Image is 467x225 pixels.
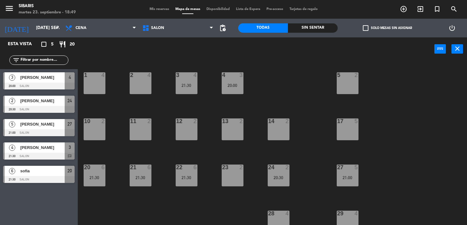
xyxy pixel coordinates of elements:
[176,165,177,170] div: 22
[268,118,269,124] div: 14
[193,72,197,78] div: 4
[172,7,203,11] span: Mapa de mesas
[354,165,358,170] div: 5
[130,118,131,124] div: 11
[193,118,197,124] div: 2
[12,56,20,64] i: filter_list
[268,175,289,180] div: 20:30
[69,144,71,151] span: 3
[337,175,358,180] div: 21:00
[51,41,53,48] span: 5
[101,118,105,124] div: 2
[9,74,15,81] span: 3
[69,74,71,81] span: 4
[67,120,72,128] span: 27
[219,24,226,32] span: pending_actions
[417,5,424,13] i: exit_to_app
[354,72,358,78] div: 2
[20,98,65,104] span: [PERSON_NAME]
[147,165,151,170] div: 6
[19,9,76,16] div: martes 23. septiembre - 18:49
[285,118,289,124] div: 2
[9,121,15,127] span: 5
[9,168,15,174] span: 6
[84,72,85,78] div: 1
[239,165,243,170] div: 2
[363,25,412,31] label: Solo mesas sin asignar
[433,5,441,13] i: turned_in_not
[19,3,76,9] div: sibaris
[233,7,263,11] span: Lista de Espera
[84,118,85,124] div: 10
[20,74,65,81] span: [PERSON_NAME]
[222,165,223,170] div: 23
[222,118,223,124] div: 13
[222,83,243,88] div: 20:00
[363,25,368,31] span: check_box_outline_blank
[285,211,289,216] div: 4
[20,144,65,151] span: [PERSON_NAME]
[239,72,243,78] div: 3
[448,24,456,32] i: power_settings_new
[151,26,164,30] span: SALON
[354,211,358,216] div: 4
[451,44,463,54] button: close
[146,7,172,11] span: Mis reservas
[3,41,45,48] div: Esta vista
[147,72,151,78] div: 4
[286,7,321,11] span: Tarjetas de regalo
[450,5,458,13] i: search
[20,168,65,174] span: sofia
[147,118,151,124] div: 2
[437,45,444,52] i: power_input
[67,167,72,175] span: 20
[20,121,65,127] span: [PERSON_NAME]
[76,26,86,30] span: Cena
[130,165,131,170] div: 21
[193,165,197,170] div: 6
[176,118,177,124] div: 12
[434,44,446,54] button: power_input
[268,165,269,170] div: 24
[239,118,243,124] div: 2
[9,145,15,151] span: 4
[354,118,358,124] div: 5
[176,72,177,78] div: 3
[101,72,105,78] div: 4
[268,211,269,216] div: 28
[53,24,61,32] i: arrow_drop_down
[288,23,338,33] div: Sin sentar
[84,175,105,180] div: 21:30
[40,41,48,48] i: crop_square
[238,23,288,33] div: Todas
[263,7,286,11] span: Pre-acceso
[454,45,461,52] i: close
[20,57,68,64] input: Filtrar por nombre...
[176,83,197,88] div: 21:30
[130,175,151,180] div: 21:30
[203,7,233,11] span: Disponibilidad
[400,5,407,13] i: add_circle_outline
[67,97,72,104] span: 24
[5,4,14,13] i: menu
[59,41,66,48] i: restaurant
[176,175,197,180] div: 21:30
[130,72,131,78] div: 2
[84,165,85,170] div: 20
[285,165,289,170] div: 2
[101,165,105,170] div: 6
[9,98,15,104] span: 2
[222,72,223,78] div: 4
[70,41,75,48] span: 20
[5,4,14,15] button: menu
